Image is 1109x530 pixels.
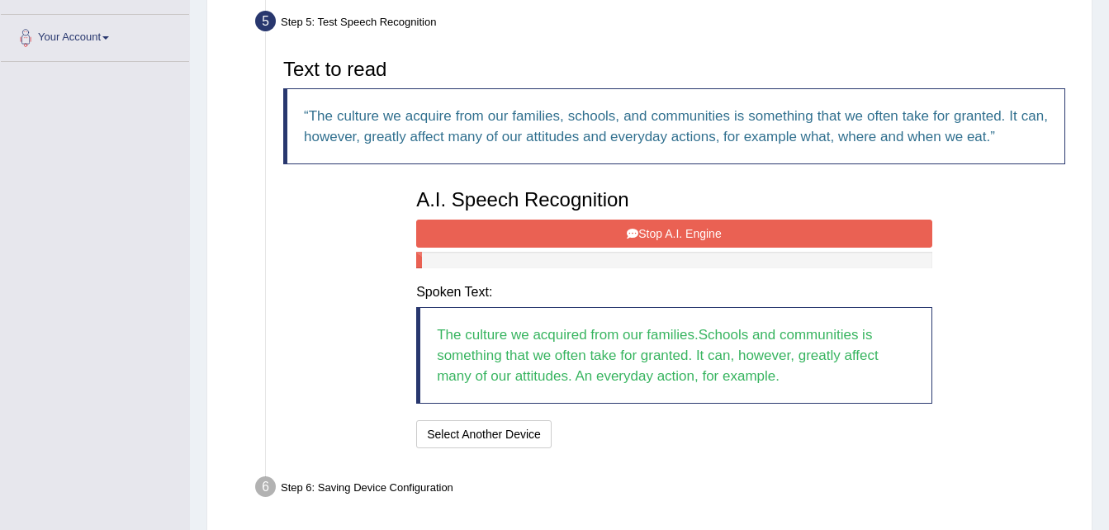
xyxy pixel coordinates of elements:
[416,420,552,448] button: Select Another Device
[248,471,1084,508] div: Step 6: Saving Device Configuration
[248,6,1084,42] div: Step 5: Test Speech Recognition
[283,59,1065,80] h3: Text to read
[1,15,189,56] a: Your Account
[304,108,1048,144] q: The culture we acquire from our families, schools, and communities is something that we often tak...
[416,285,932,300] h4: Spoken Text:
[416,189,932,211] h3: A.I. Speech Recognition
[416,307,932,404] blockquote: The culture we acquired from our families.Schools and communities is something that we often take...
[416,220,932,248] button: Stop A.I. Engine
